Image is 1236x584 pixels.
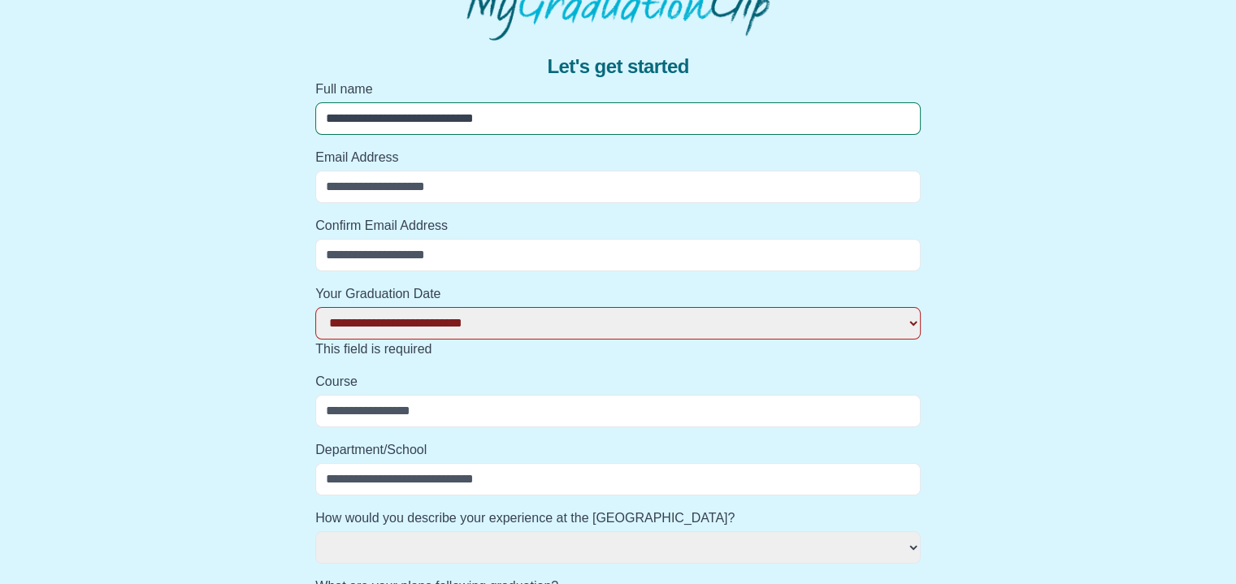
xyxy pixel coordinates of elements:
[315,372,921,391] label: Course
[315,80,921,99] label: Full name
[315,284,921,304] label: Your Graduation Date
[315,342,432,356] span: This field is required
[315,148,921,167] label: Email Address
[315,508,921,528] label: How would you describe your experience at the [GEOGRAPHIC_DATA]?
[547,54,688,80] span: Let's get started
[315,440,921,460] label: Department/School
[315,216,921,236] label: Confirm Email Address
